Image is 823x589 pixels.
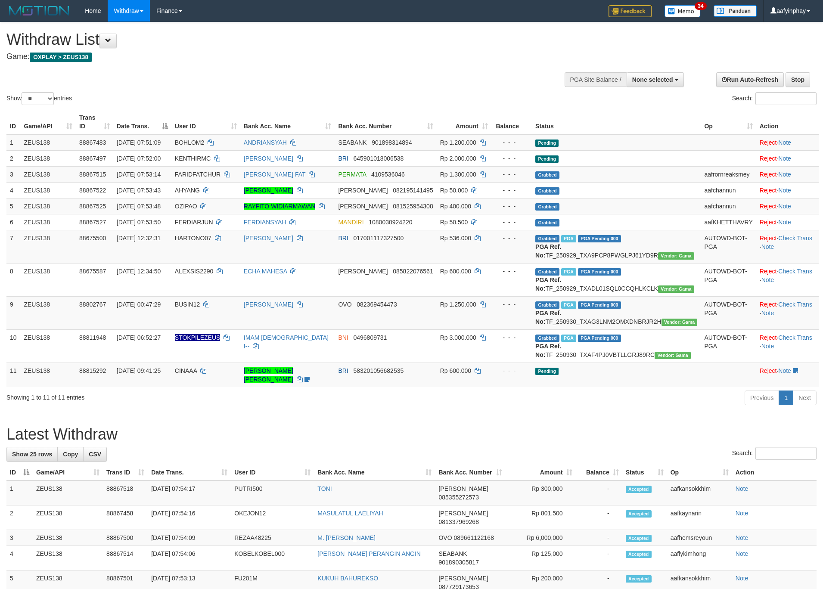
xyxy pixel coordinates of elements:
span: Copy 081525954308 to clipboard [393,203,433,210]
span: [PERSON_NAME] [438,510,488,517]
span: BUSIN12 [175,301,200,308]
span: 88867497 [79,155,106,162]
td: ZEUS138 [20,296,76,329]
a: Reject [760,155,777,162]
span: Rp 400.000 [440,203,471,210]
span: CSV [89,451,101,458]
span: Copy 0496809731 to clipboard [353,334,387,341]
td: · · [756,296,819,329]
span: PERMATA [338,171,366,178]
span: [DATE] 07:53:43 [117,187,161,194]
a: Reject [760,139,777,146]
span: Pending [535,155,559,163]
th: User ID: activate to sort column ascending [231,465,314,480]
td: ZEUS138 [33,480,103,505]
td: ZEUS138 [20,329,76,363]
td: Rp 801,500 [506,505,576,530]
div: Showing 1 to 11 of 11 entries [6,390,336,402]
td: KOBELKOBEL000 [231,546,314,570]
td: 1 [6,480,33,505]
span: [DATE] 12:32:31 [117,235,161,242]
td: 88867518 [103,480,148,505]
a: Check Trans [778,334,812,341]
div: - - - [495,333,528,342]
td: 88867458 [103,505,148,530]
td: ZEUS138 [20,134,76,151]
td: [DATE] 07:54:06 [148,546,231,570]
td: - [576,480,622,505]
span: Accepted [626,510,652,518]
div: - - - [495,154,528,163]
span: 34 [695,2,706,10]
span: Copy 082195141495 to clipboard [393,187,433,194]
td: ZEUS138 [33,530,103,546]
td: TF_250929_TXA9PCP8PWGLPJ61YD9R [532,230,701,263]
label: Search: [732,92,817,105]
span: 88867527 [79,219,106,226]
a: Reject [760,171,777,178]
span: BNI [338,334,348,341]
a: [PERSON_NAME] [244,235,293,242]
td: TF_250930_TXAF4PJ0VBTLLGRJ89RC [532,329,701,363]
a: Check Trans [778,268,812,275]
th: User ID: activate to sort column ascending [171,110,240,134]
span: None selected [632,76,673,83]
a: Reject [760,334,777,341]
img: MOTION_logo.png [6,4,72,17]
span: MANDIRI [338,219,363,226]
td: ZEUS138 [20,214,76,230]
span: 88867515 [79,171,106,178]
span: Rp 50.500 [440,219,468,226]
label: Search: [732,447,817,460]
span: Copy 089661122168 to clipboard [454,534,494,541]
span: Copy 085355272573 to clipboard [438,494,478,501]
th: ID: activate to sort column descending [6,465,33,480]
a: Note [736,575,748,582]
span: Rp 536.000 [440,235,471,242]
td: aafKHETTHAVRY [701,214,756,230]
a: ECHA MAHESA [244,268,287,275]
td: 4 [6,546,33,570]
a: M. [PERSON_NAME] [317,534,376,541]
td: - [576,505,622,530]
td: · [756,182,819,198]
h1: Withdraw List [6,31,540,48]
td: ZEUS138 [33,505,103,530]
a: [PERSON_NAME] PERANGIN ANGIN [317,550,421,557]
td: aafhemsreyoun [667,530,732,546]
th: Status: activate to sort column ascending [622,465,667,480]
span: Marked by aafsreyleap [561,335,576,342]
a: Note [736,485,748,492]
td: ZEUS138 [33,546,103,570]
span: Grabbed [535,235,559,242]
span: Copy [63,451,78,458]
span: Rp 50.000 [440,187,468,194]
span: Vendor URL: https://trx31.1velocity.biz [658,252,694,260]
a: [PERSON_NAME] [244,187,293,194]
a: Note [778,171,791,178]
a: [PERSON_NAME] [PERSON_NAME] [244,367,293,383]
span: ALEXSIS2290 [175,268,214,275]
a: Note [778,367,791,374]
span: Grabbed [535,335,559,342]
span: [PERSON_NAME] [338,203,388,210]
span: 88867525 [79,203,106,210]
td: aafchannun [701,182,756,198]
div: - - - [495,366,528,375]
td: aafrornreaksmey [701,166,756,182]
span: [DATE] 07:53:50 [117,219,161,226]
span: Copy 1080030924220 to clipboard [369,219,412,226]
th: Bank Acc. Name: activate to sort column ascending [240,110,335,134]
span: OVO [438,534,452,541]
span: Marked by aafpengsreynich [561,268,576,276]
span: Copy 4109536046 to clipboard [371,171,405,178]
select: Showentries [22,92,54,105]
td: REZAA48225 [231,530,314,546]
a: Show 25 rows [6,447,58,462]
a: CSV [83,447,107,462]
span: AHYANG [175,187,200,194]
span: [DATE] 12:34:50 [117,268,161,275]
td: ZEUS138 [20,198,76,214]
td: Rp 6,000,000 [506,530,576,546]
label: Show entries [6,92,72,105]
